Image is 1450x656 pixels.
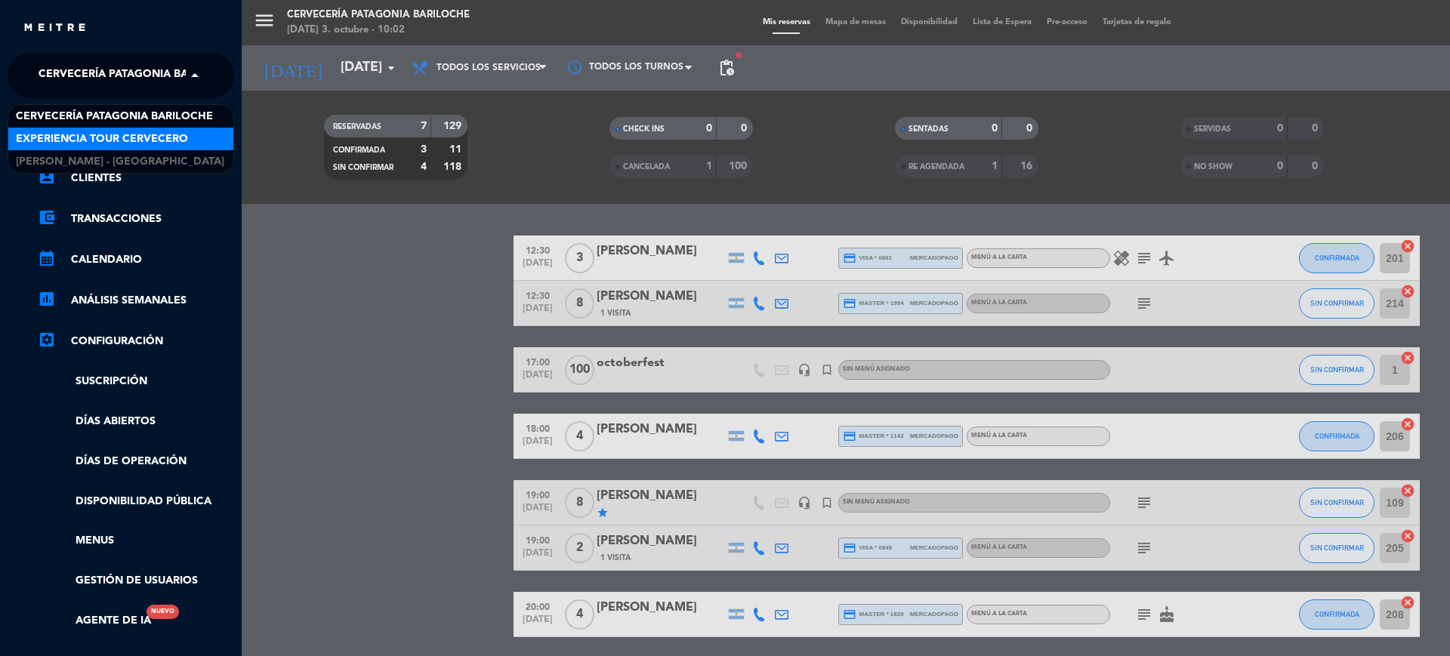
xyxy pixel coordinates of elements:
[38,493,234,510] a: Disponibilidad pública
[38,249,56,267] i: calendar_month
[38,331,56,349] i: settings_applications
[38,572,234,590] a: Gestión de usuarios
[16,131,188,148] span: Experiencia Tour Cervecero
[38,169,234,187] a: account_boxClientes
[38,413,234,430] a: Días abiertos
[38,332,234,350] a: Configuración
[38,208,56,226] i: account_balance_wallet
[147,605,179,619] div: Nuevo
[38,373,234,390] a: Suscripción
[38,453,234,470] a: Días de Operación
[23,23,87,34] img: MEITRE
[38,532,234,550] a: Menus
[16,108,213,125] span: Cervecería Patagonia Bariloche
[38,168,56,186] i: account_box
[38,291,234,310] a: assessmentANÁLISIS SEMANALES
[39,60,236,91] span: Cervecería Patagonia Bariloche
[38,290,56,308] i: assessment
[38,612,151,630] a: Agente de IANuevo
[38,210,234,228] a: account_balance_walletTransacciones
[38,251,234,269] a: calendar_monthCalendario
[16,153,224,171] span: [PERSON_NAME] - [GEOGRAPHIC_DATA]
